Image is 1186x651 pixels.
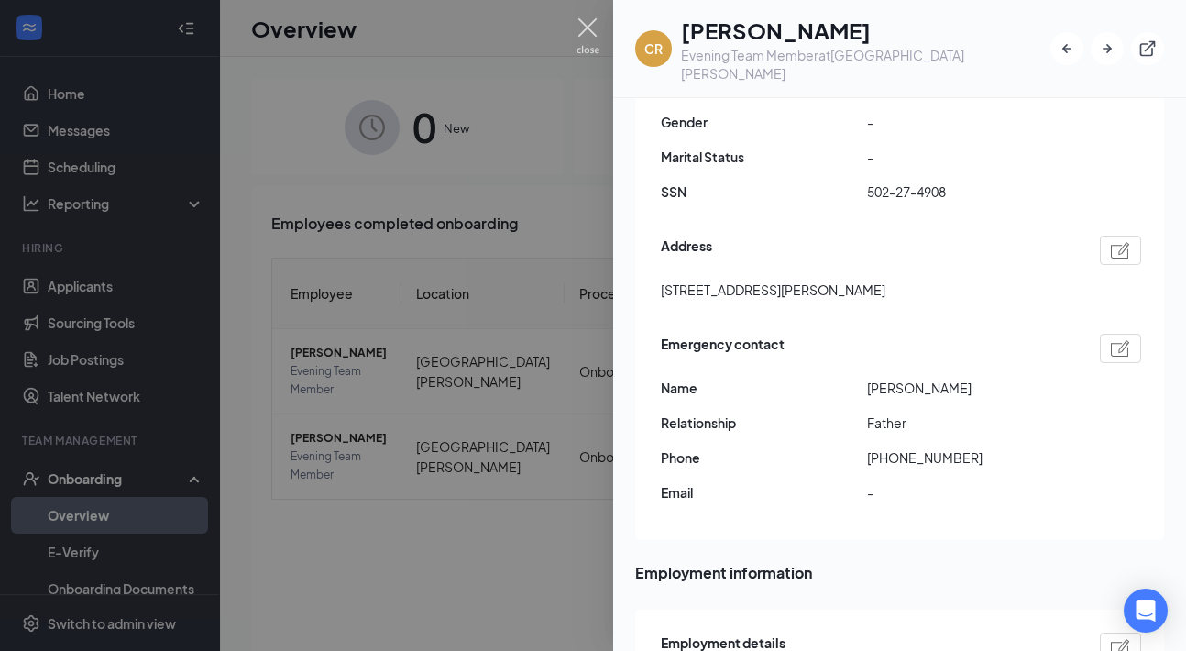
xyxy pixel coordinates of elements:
[1058,39,1076,58] svg: ArrowLeftNew
[661,413,867,433] span: Relationship
[661,236,712,265] span: Address
[867,182,1073,202] span: 502-27-4908
[661,378,867,398] span: Name
[661,112,867,132] span: Gender
[867,482,1073,502] span: -
[681,46,1050,83] div: Evening Team Member at [GEOGRAPHIC_DATA][PERSON_NAME]
[867,413,1073,433] span: Father
[1091,32,1124,65] button: ArrowRight
[867,147,1073,167] span: -
[1124,589,1168,633] div: Open Intercom Messenger
[661,147,867,167] span: Marital Status
[867,112,1073,132] span: -
[1098,39,1116,58] svg: ArrowRight
[1138,39,1157,58] svg: ExternalLink
[644,39,663,58] div: CR
[1131,32,1164,65] button: ExternalLink
[681,15,1050,46] h1: [PERSON_NAME]
[635,561,1164,584] span: Employment information
[661,447,867,468] span: Phone
[661,482,867,502] span: Email
[661,182,867,202] span: SSN
[661,334,785,363] span: Emergency contact
[867,378,1073,398] span: [PERSON_NAME]
[867,447,1073,468] span: [PHONE_NUMBER]
[661,280,885,300] span: [STREET_ADDRESS][PERSON_NAME]
[1050,32,1083,65] button: ArrowLeftNew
